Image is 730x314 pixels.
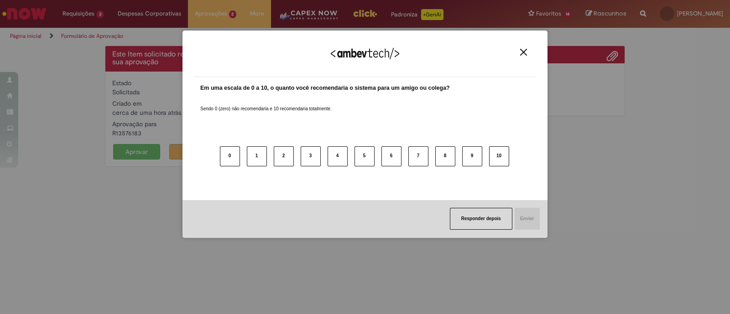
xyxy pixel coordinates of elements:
[247,146,267,166] button: 1
[331,48,399,59] img: Logo Ambevtech
[517,48,530,56] button: Close
[450,208,512,230] button: Responder depois
[301,146,321,166] button: 3
[408,146,428,166] button: 7
[274,146,294,166] button: 2
[435,146,455,166] button: 8
[328,146,348,166] button: 4
[462,146,482,166] button: 9
[200,95,332,112] label: Sendo 0 (zero) não recomendaria e 10 recomendaria totalmente.
[520,49,527,56] img: Close
[355,146,375,166] button: 5
[381,146,401,166] button: 6
[220,146,240,166] button: 0
[489,146,509,166] button: 10
[200,84,450,93] label: Em uma escala de 0 a 10, o quanto você recomendaria o sistema para um amigo ou colega?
